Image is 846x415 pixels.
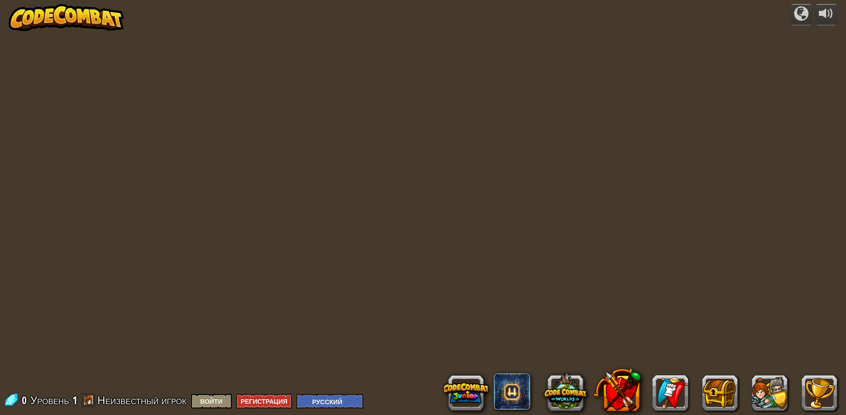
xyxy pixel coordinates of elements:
span: Уровень [30,393,69,408]
button: Регистрация [236,394,292,409]
span: Неизвестный игрок [98,393,187,407]
span: 0 [22,393,29,407]
button: Кампании [790,4,813,25]
img: CodeCombat - Learn how to code by playing a game [9,4,124,31]
button: Регулировать громкость [815,4,837,25]
span: 1 [72,393,77,407]
button: Войти [191,394,232,409]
